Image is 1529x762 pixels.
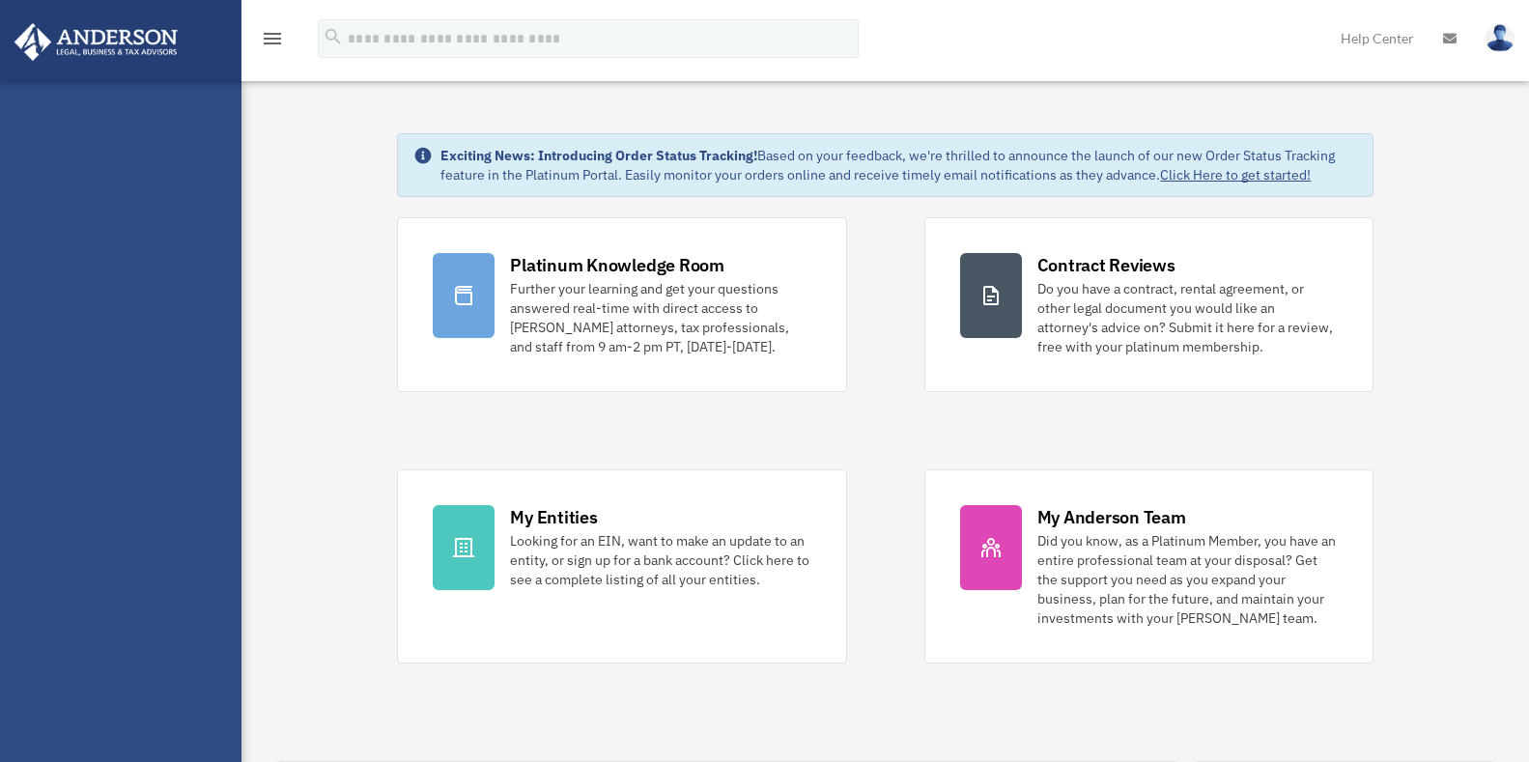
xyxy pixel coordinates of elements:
i: menu [261,27,284,50]
div: My Entities [510,505,597,529]
strong: Exciting News: Introducing Order Status Tracking! [440,147,757,164]
div: Do you have a contract, rental agreement, or other legal document you would like an attorney's ad... [1037,279,1338,356]
div: Further your learning and get your questions answered real-time with direct access to [PERSON_NAM... [510,279,810,356]
img: User Pic [1486,24,1515,52]
i: search [323,26,344,47]
div: Did you know, as a Platinum Member, you have an entire professional team at your disposal? Get th... [1037,531,1338,628]
a: My Entities Looking for an EIN, want to make an update to an entity, or sign up for a bank accoun... [397,469,846,663]
a: Click Here to get started! [1160,166,1311,183]
img: Anderson Advisors Platinum Portal [9,23,184,61]
div: Contract Reviews [1037,253,1175,277]
a: My Anderson Team Did you know, as a Platinum Member, you have an entire professional team at your... [924,469,1373,663]
a: Contract Reviews Do you have a contract, rental agreement, or other legal document you would like... [924,217,1373,392]
a: Platinum Knowledge Room Further your learning and get your questions answered real-time with dire... [397,217,846,392]
div: My Anderson Team [1037,505,1186,529]
div: Based on your feedback, we're thrilled to announce the launch of our new Order Status Tracking fe... [440,146,1356,184]
a: menu [261,34,284,50]
div: Looking for an EIN, want to make an update to an entity, or sign up for a bank account? Click her... [510,531,810,589]
div: Platinum Knowledge Room [510,253,724,277]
